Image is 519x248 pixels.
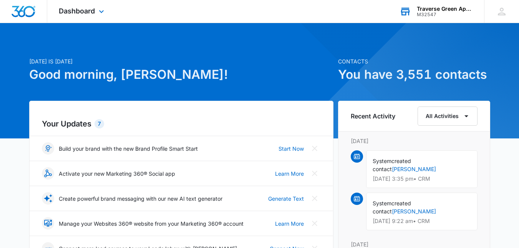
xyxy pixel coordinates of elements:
[338,57,490,65] p: Contacts
[275,170,304,178] a: Learn More
[373,158,411,172] span: created contact
[59,220,244,228] p: Manage your Websites 360® website from your Marketing 360® account
[308,142,321,155] button: Close
[59,145,198,153] p: Build your brand with the new Brand Profile Smart Start
[373,200,411,215] span: created contact
[59,195,222,203] p: Create powerful brand messaging with our new AI text generator
[373,218,471,224] p: [DATE] 9:22 am • CRM
[308,192,321,205] button: Close
[338,65,490,84] h1: You have 3,551 contacts
[95,119,104,128] div: 7
[351,112,395,121] h6: Recent Activity
[351,137,478,145] p: [DATE]
[392,208,436,215] a: [PERSON_NAME]
[417,12,473,17] div: account id
[279,145,304,153] a: Start Now
[418,107,478,126] button: All Activities
[42,118,321,130] h2: Your Updates
[29,57,333,65] p: [DATE] is [DATE]
[59,7,95,15] span: Dashboard
[373,158,391,164] span: System
[308,167,321,180] button: Close
[59,170,175,178] p: Activate your new Marketing 360® Social app
[417,6,473,12] div: account name
[268,195,304,203] a: Generate Text
[392,166,436,172] a: [PERSON_NAME]
[308,217,321,230] button: Close
[29,65,333,84] h1: Good morning, [PERSON_NAME]!
[373,200,391,206] span: System
[275,220,304,228] a: Learn More
[373,176,471,181] p: [DATE] 3:35 pm • CRM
